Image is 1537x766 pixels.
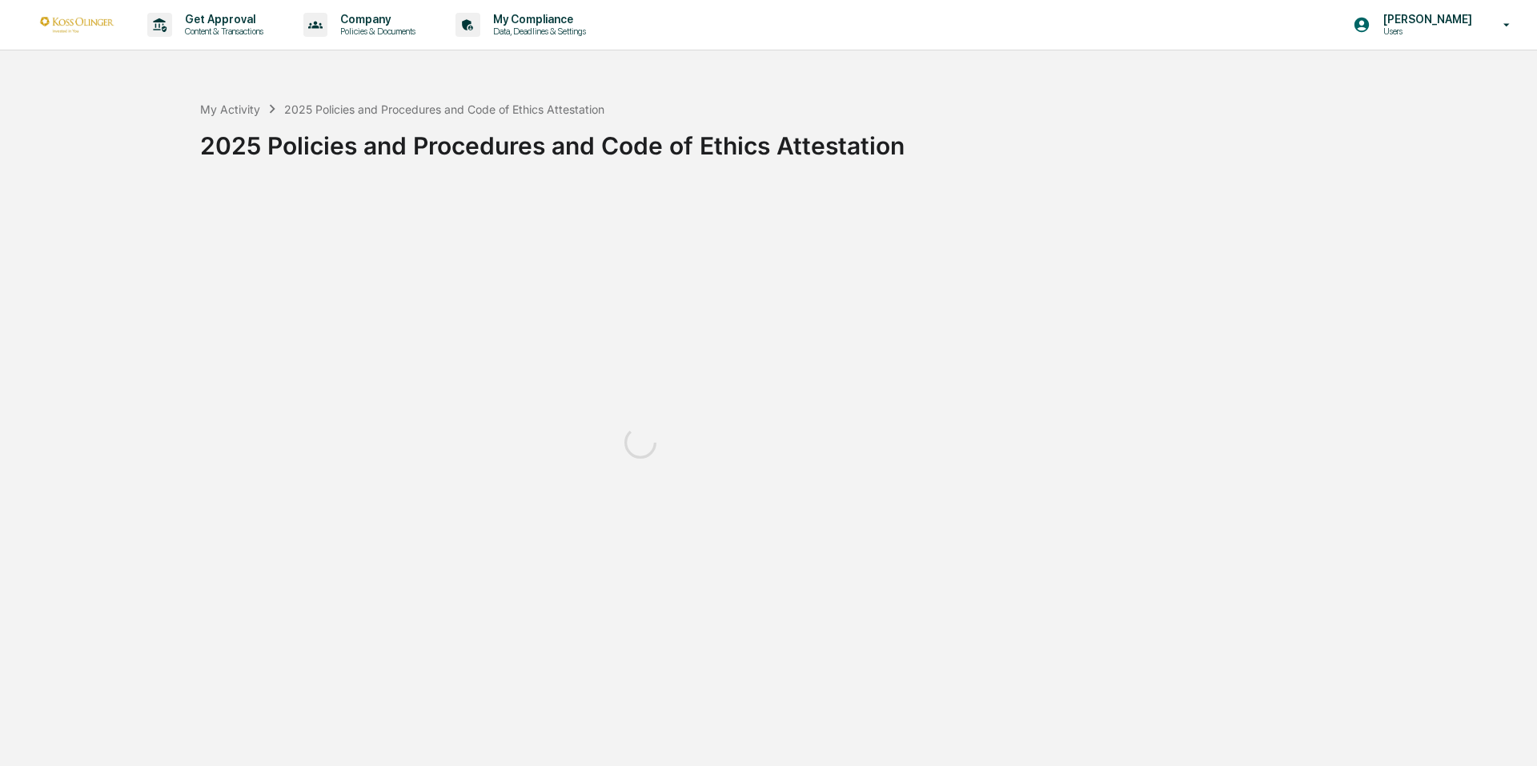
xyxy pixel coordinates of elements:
div: 2025 Policies and Procedures and Code of Ethics Attestation [200,118,1529,160]
p: Users [1370,26,1480,37]
p: Get Approval [172,13,271,26]
div: 2025 Policies and Procedures and Code of Ethics Attestation [284,102,604,116]
p: Content & Transactions [172,26,271,37]
p: Company [327,13,423,26]
p: Policies & Documents [327,26,423,37]
img: logo [38,17,115,32]
p: [PERSON_NAME] [1370,13,1480,26]
p: My Compliance [480,13,594,26]
div: My Activity [200,102,260,116]
p: Data, Deadlines & Settings [480,26,594,37]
